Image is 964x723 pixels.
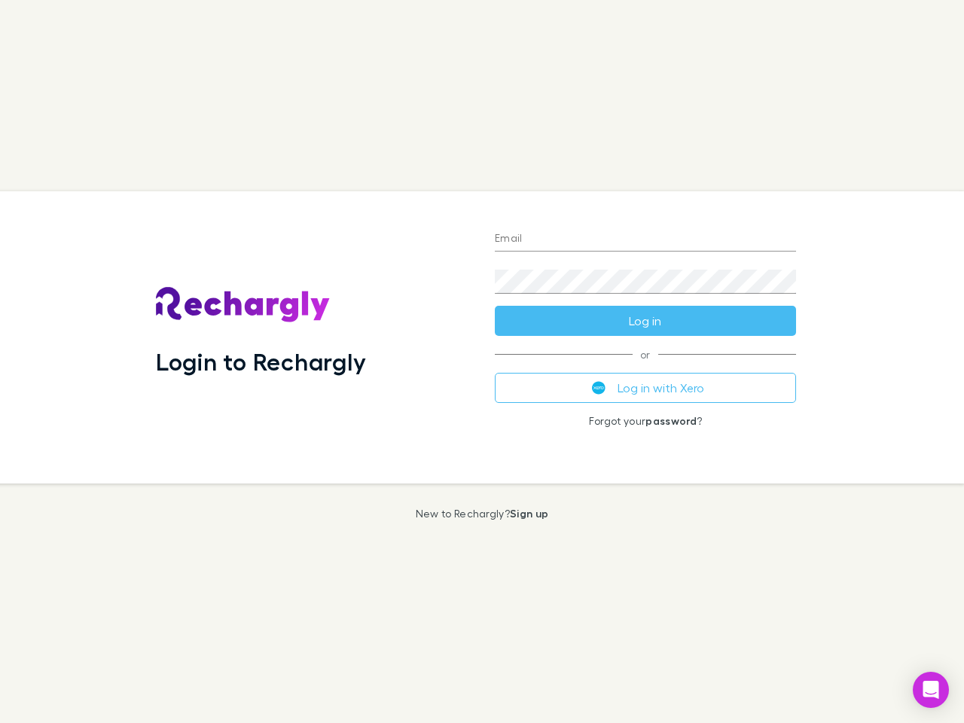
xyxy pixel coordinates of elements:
button: Log in [495,306,796,336]
p: New to Rechargly? [416,508,549,520]
h1: Login to Rechargly [156,347,366,376]
span: or [495,354,796,355]
p: Forgot your ? [495,415,796,427]
img: Xero's logo [592,381,606,395]
img: Rechargly's Logo [156,287,331,323]
a: password [645,414,697,427]
div: Open Intercom Messenger [913,672,949,708]
a: Sign up [510,507,548,520]
button: Log in with Xero [495,373,796,403]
